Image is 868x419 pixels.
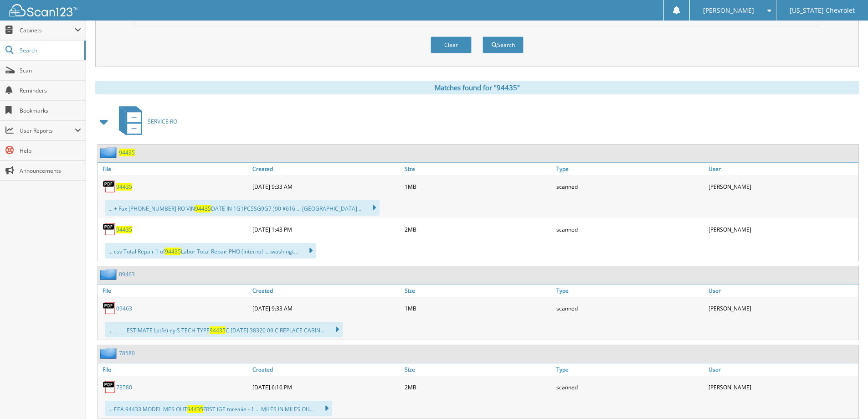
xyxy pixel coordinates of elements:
a: Created [250,163,402,175]
a: User [706,285,858,297]
div: [PERSON_NAME] [706,299,858,317]
span: 94435 [165,248,181,255]
a: Created [250,363,402,376]
a: 78580 [116,383,132,391]
img: PDF.png [103,380,116,394]
a: SERVICE RO [113,103,177,140]
span: 94435 [195,205,211,212]
span: Help [20,147,81,155]
div: ... csv Total Repair 1 of Labor Total Repair PHO (Internal ... .washingt... [105,243,316,259]
button: Clear [431,36,472,53]
a: 09463 [119,270,135,278]
a: File [98,285,250,297]
a: Size [402,285,555,297]
a: Type [554,285,706,297]
div: [PERSON_NAME] [706,378,858,396]
div: [DATE] 6:16 PM [250,378,402,396]
a: File [98,163,250,175]
img: PDF.png [103,180,116,193]
a: 09463 [116,305,132,312]
span: Reminders [20,87,81,94]
a: Size [402,163,555,175]
img: folder2.png [100,147,119,158]
div: ... + Fax [PHONE_NUMBER] RO VIN DATE IN 1G1PC5SG9G7 )90 ¥616 ... [GEOGRAPHIC_DATA]... [105,200,380,216]
a: Size [402,363,555,376]
span: 94435 [187,405,203,413]
a: 78580 [119,349,135,357]
a: 94435 [116,183,132,191]
div: Matches found for "94435" [95,81,859,94]
a: User [706,163,858,175]
div: [PERSON_NAME] [706,220,858,238]
div: 1MB [402,177,555,196]
div: ... _____ ESTIMATE Lstfe) eyiS TECH TYPE C [DATE] 38320 09 C REPLACE CABIN... [105,322,343,337]
span: [PERSON_NAME] [703,8,754,13]
span: [US_STATE] Chevrolet [790,8,855,13]
span: SERVICE RO [148,118,177,125]
button: Search [483,36,524,53]
div: ... EEA 94433 MODEL MES OUT FRST IGE toreaiie - 1 ... MILES IN MILES OU... [105,401,332,416]
a: 94435 [119,149,135,156]
div: 1MB [402,299,555,317]
img: PDF.png [103,301,116,315]
span: User Reports [20,127,75,134]
img: folder2.png [100,347,119,359]
span: Scan [20,67,81,74]
div: scanned [554,378,706,396]
div: [DATE] 9:33 AM [250,299,402,317]
div: 2MB [402,220,555,238]
a: File [98,363,250,376]
a: Type [554,363,706,376]
a: Created [250,285,402,297]
span: Announcements [20,167,81,175]
div: [DATE] 1:43 PM [250,220,402,238]
span: Bookmarks [20,107,81,114]
img: scan123-logo-white.svg [9,4,77,16]
div: scanned [554,220,706,238]
span: Cabinets [20,26,75,34]
span: 94435 [210,326,226,334]
div: [DATE] 9:33 AM [250,177,402,196]
iframe: Chat Widget [822,375,868,419]
a: Type [554,163,706,175]
a: 94435 [116,226,132,233]
div: 2MB [402,378,555,396]
img: folder2.png [100,269,119,280]
span: Search [20,47,80,54]
div: scanned [554,299,706,317]
img: PDF.png [103,222,116,236]
a: User [706,363,858,376]
div: [PERSON_NAME] [706,177,858,196]
div: scanned [554,177,706,196]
